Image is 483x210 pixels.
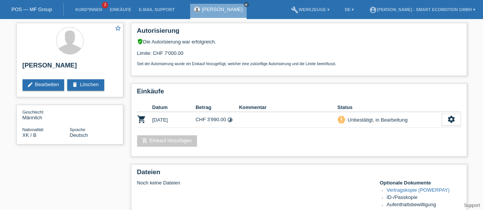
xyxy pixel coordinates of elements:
th: Datum [152,103,196,112]
i: POSP00027921 [137,115,146,124]
span: Sprache [70,127,86,132]
a: editBearbeiten [23,79,65,91]
p: Seit der Autorisierung wurde ein Einkauf hinzugefügt, welcher eine zukünftige Autorisierung und d... [137,62,461,66]
i: settings [447,115,456,123]
a: buildWerkzeuge ▾ [287,7,333,12]
span: Kosovo / B / 28.09.1992 [23,132,37,138]
div: Unbestätigt, in Bearbeitung [346,116,408,124]
th: Status [338,103,442,112]
i: account_circle [369,6,377,14]
a: close [244,2,249,7]
a: DE ▾ [341,7,358,12]
h4: Optionale Dokumente [380,180,461,186]
li: ID-/Passkopie [387,194,461,202]
a: Kund*innen [71,7,106,12]
span: Deutsch [70,132,88,138]
div: Limite: CHF 7'000.00 [137,45,461,66]
a: E-Mail Support [135,7,179,12]
i: add_shopping_cart [142,138,148,144]
i: edit [27,82,33,88]
a: Vertragskopie (POWERPAY) [387,187,450,193]
i: build [291,6,299,14]
li: Aufenthaltsbewilligung [387,202,461,209]
a: [PERSON_NAME] [202,6,243,12]
i: verified_user [137,38,143,45]
td: CHF 3'990.00 [195,112,239,128]
span: Nationalität [23,127,44,132]
th: Kommentar [239,103,338,112]
h2: Dateien [137,168,461,180]
i: star_border [115,25,121,32]
h2: [PERSON_NAME] [23,62,117,73]
a: add_shopping_cartEinkauf hinzufügen [137,135,197,147]
a: account_circle[PERSON_NAME] - Smart Ecomotion GmbH ▾ [365,7,479,12]
span: Geschlecht [23,110,44,114]
div: Noch keine Dateien [137,180,370,186]
i: Fixe Raten (24 Raten) [227,117,233,123]
a: deleteLöschen [67,79,104,91]
a: Einkäufe [106,7,135,12]
i: priority_high [339,117,344,122]
a: Support [464,203,480,208]
h2: Autorisierung [137,27,461,38]
th: Betrag [195,103,239,112]
i: delete [72,82,78,88]
a: POS — MF Group [11,6,52,12]
h2: Einkäufe [137,88,461,99]
div: Männlich [23,109,70,120]
span: 3 [102,2,108,8]
td: [DATE] [152,112,196,128]
i: close [244,3,248,6]
a: star_border [115,25,121,33]
div: Die Autorisierung war erfolgreich. [137,38,461,45]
